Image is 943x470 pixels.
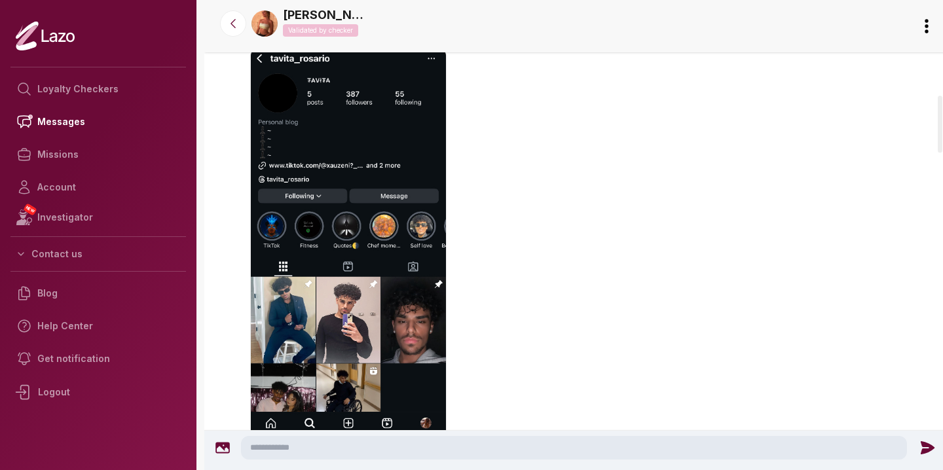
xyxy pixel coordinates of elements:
[10,105,186,138] a: Messages
[10,73,186,105] a: Loyalty Checkers
[283,6,368,24] a: [PERSON_NAME]
[10,310,186,342] a: Help Center
[10,171,186,204] a: Account
[10,375,186,409] div: Logout
[10,342,186,375] a: Get notification
[10,204,186,231] a: NEWInvestigator
[10,138,186,171] a: Missions
[10,242,186,266] button: Contact us
[283,24,358,37] p: Validated by checker
[23,203,37,216] span: NEW
[251,10,278,37] img: 5dd41377-3645-4864-a336-8eda7bc24f8f
[10,277,186,310] a: Blog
